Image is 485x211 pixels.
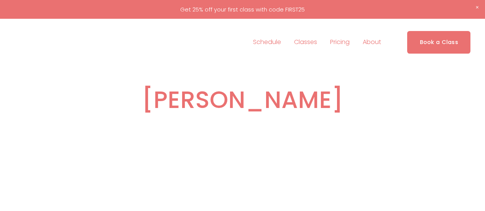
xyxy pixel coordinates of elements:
[253,36,281,49] a: Schedule
[294,37,317,48] span: Classes
[330,36,350,49] a: Pricing
[363,37,381,48] span: About
[294,36,317,49] a: folder dropdown
[15,36,69,49] img: VWell
[363,36,381,49] a: folder dropdown
[407,31,470,54] a: Book a Class
[15,85,470,114] h1: [PERSON_NAME]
